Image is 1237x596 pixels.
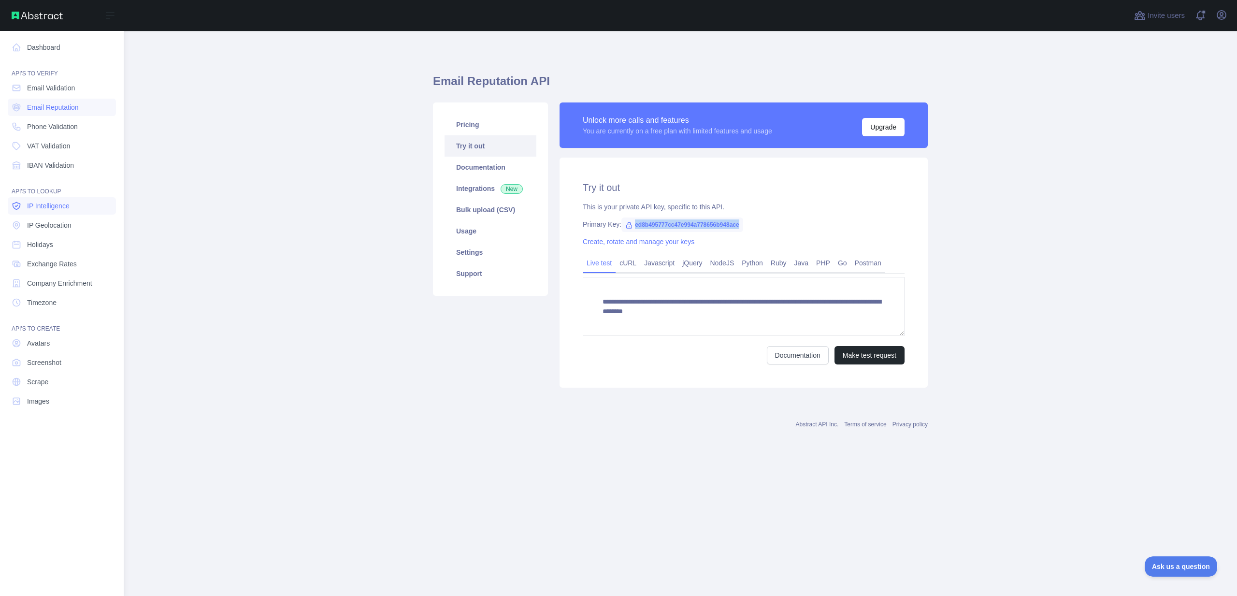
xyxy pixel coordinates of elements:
[583,181,905,194] h2: Try it out
[678,255,706,271] a: jQuery
[834,255,851,271] a: Go
[445,199,536,220] a: Bulk upload (CSV)
[8,39,116,56] a: Dashboard
[738,255,767,271] a: Python
[583,202,905,212] div: This is your private API key, specific to this API.
[27,259,77,269] span: Exchange Rates
[27,83,75,93] span: Email Validation
[12,12,63,19] img: Abstract API
[27,278,92,288] span: Company Enrichment
[1132,8,1187,23] button: Invite users
[445,157,536,178] a: Documentation
[27,358,61,367] span: Screenshot
[8,157,116,174] a: IBAN Validation
[27,298,57,307] span: Timezone
[27,141,70,151] span: VAT Validation
[616,255,640,271] a: cURL
[8,118,116,135] a: Phone Validation
[834,346,905,364] button: Make test request
[583,115,772,126] div: Unlock more calls and features
[767,346,829,364] a: Documentation
[8,255,116,273] a: Exchange Rates
[583,219,905,229] div: Primary Key:
[8,275,116,292] a: Company Enrichment
[8,217,116,234] a: IP Geolocation
[8,313,116,333] div: API'S TO CREATE
[862,118,905,136] button: Upgrade
[796,421,839,428] a: Abstract API Inc.
[27,220,72,230] span: IP Geolocation
[445,263,536,284] a: Support
[27,377,48,387] span: Scrape
[8,294,116,311] a: Timezone
[8,334,116,352] a: Avatars
[812,255,834,271] a: PHP
[8,392,116,410] a: Images
[27,102,79,112] span: Email Reputation
[583,238,694,246] a: Create, rotate and manage your keys
[8,58,116,77] div: API'S TO VERIFY
[767,255,791,271] a: Ruby
[8,236,116,253] a: Holidays
[791,255,813,271] a: Java
[27,201,70,211] span: IP Intelligence
[8,354,116,371] a: Screenshot
[640,255,678,271] a: Javascript
[433,73,928,97] h1: Email Reputation API
[8,373,116,391] a: Scrape
[1145,556,1218,577] iframe: Toggle Customer Support
[8,79,116,97] a: Email Validation
[445,135,536,157] a: Try it out
[8,137,116,155] a: VAT Validation
[445,220,536,242] a: Usage
[1148,10,1185,21] span: Invite users
[8,197,116,215] a: IP Intelligence
[621,218,743,232] span: ed8b495777cc47e994a778656b948ace
[8,99,116,116] a: Email Reputation
[445,114,536,135] a: Pricing
[27,240,53,249] span: Holidays
[583,255,616,271] a: Live test
[27,396,49,406] span: Images
[27,338,50,348] span: Avatars
[27,122,78,131] span: Phone Validation
[892,421,928,428] a: Privacy policy
[445,242,536,263] a: Settings
[583,126,772,136] div: You are currently on a free plan with limited features and usage
[8,176,116,195] div: API'S TO LOOKUP
[844,421,886,428] a: Terms of service
[445,178,536,199] a: Integrations New
[706,255,738,271] a: NodeJS
[27,160,74,170] span: IBAN Validation
[851,255,885,271] a: Postman
[501,184,523,194] span: New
